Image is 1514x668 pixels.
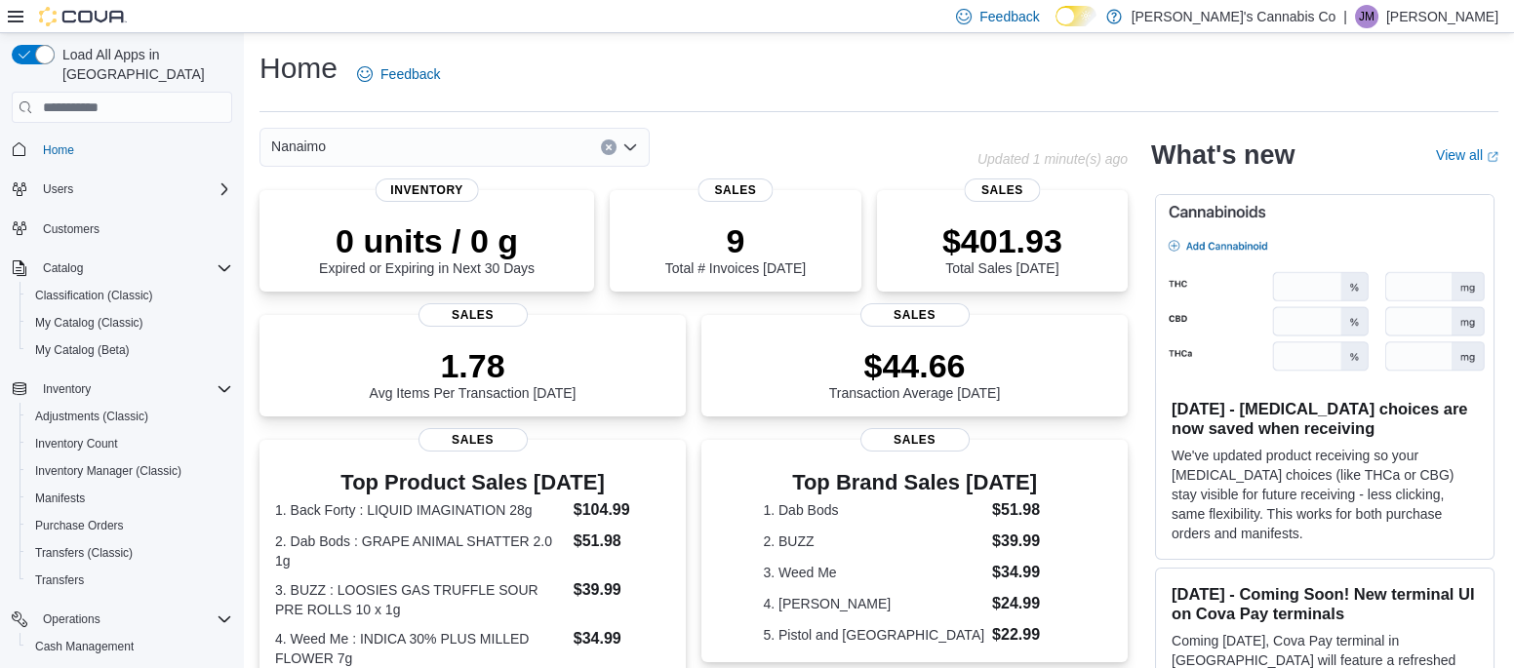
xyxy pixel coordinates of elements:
[35,217,107,241] a: Customers
[20,539,240,567] button: Transfers (Classic)
[35,608,108,631] button: Operations
[1355,5,1378,28] div: Jeff McCollum
[43,611,100,627] span: Operations
[35,342,130,358] span: My Catalog (Beta)
[665,221,806,260] p: 9
[27,311,151,334] a: My Catalog (Classic)
[27,432,126,455] a: Inventory Count
[977,151,1128,167] p: Updated 1 minute(s) ago
[43,260,83,276] span: Catalog
[27,284,161,307] a: Classification (Classic)
[574,578,670,602] dd: $39.99
[418,303,528,327] span: Sales
[375,178,479,202] span: Inventory
[1151,139,1295,171] h2: What's new
[27,541,232,565] span: Transfers (Classic)
[992,530,1066,553] dd: $39.99
[27,338,232,362] span: My Catalog (Beta)
[1056,6,1096,26] input: Dark Mode
[35,409,148,424] span: Adjustments (Classic)
[20,309,240,336] button: My Catalog (Classic)
[349,55,448,94] a: Feedback
[829,346,1001,401] div: Transaction Average [DATE]
[35,545,133,561] span: Transfers (Classic)
[275,580,566,619] dt: 3. BUZZ : LOOSIES GAS TRUFFLE SOUR PRE ROLLS 10 x 1g
[35,377,99,401] button: Inventory
[1172,446,1478,543] p: We've updated product receiving so your [MEDICAL_DATA] choices (like THCa or CBG) stay visible fo...
[860,428,970,452] span: Sales
[574,530,670,553] dd: $51.98
[1386,5,1498,28] p: [PERSON_NAME]
[319,221,535,276] div: Expired or Expiring in Next 30 Days
[35,177,232,201] span: Users
[35,518,124,533] span: Purchase Orders
[27,514,132,537] a: Purchase Orders
[992,623,1066,647] dd: $22.99
[27,487,93,510] a: Manifests
[992,592,1066,615] dd: $24.99
[35,216,232,241] span: Customers
[35,177,81,201] button: Users
[27,432,232,455] span: Inventory Count
[35,463,181,479] span: Inventory Manager (Classic)
[697,178,773,202] span: Sales
[20,430,240,457] button: Inventory Count
[20,403,240,430] button: Adjustments (Classic)
[27,541,140,565] a: Transfers (Classic)
[20,633,240,660] button: Cash Management
[27,459,189,483] a: Inventory Manager (Classic)
[27,338,138,362] a: My Catalog (Beta)
[4,215,240,243] button: Customers
[27,514,232,537] span: Purchase Orders
[35,137,232,161] span: Home
[275,629,566,668] dt: 4. Weed Me : INDICA 30% PLUS MILLED FLOWER 7g
[20,567,240,594] button: Transfers
[4,375,240,403] button: Inventory
[35,639,134,654] span: Cash Management
[27,569,92,592] a: Transfers
[43,381,91,397] span: Inventory
[35,491,85,506] span: Manifests
[992,561,1066,584] dd: $34.99
[380,64,440,84] span: Feedback
[4,176,240,203] button: Users
[1172,399,1478,438] h3: [DATE] - [MEDICAL_DATA] choices are now saved when receiving
[27,284,232,307] span: Classification (Classic)
[1487,151,1498,163] svg: External link
[27,405,232,428] span: Adjustments (Classic)
[35,315,143,331] span: My Catalog (Classic)
[763,531,984,551] dt: 2. BUZZ
[942,221,1062,260] p: $401.93
[35,288,153,303] span: Classification (Classic)
[20,282,240,309] button: Classification (Classic)
[27,459,232,483] span: Inventory Manager (Classic)
[992,498,1066,522] dd: $51.98
[370,346,577,385] p: 1.78
[601,139,617,155] button: Clear input
[1436,147,1498,163] a: View allExternal link
[39,7,127,26] img: Cova
[275,531,566,570] dt: 2. Dab Bods : GRAPE ANIMAL SHATTER 2.0 1g
[20,485,240,512] button: Manifests
[418,428,528,452] span: Sales
[20,512,240,539] button: Purchase Orders
[763,594,984,613] dt: 4. [PERSON_NAME]
[1056,26,1056,27] span: Dark Mode
[27,405,156,428] a: Adjustments (Classic)
[574,498,670,522] dd: $104.99
[27,635,141,658] a: Cash Management
[20,336,240,364] button: My Catalog (Beta)
[665,221,806,276] div: Total # Invoices [DATE]
[35,256,232,280] span: Catalog
[20,457,240,485] button: Inventory Manager (Classic)
[622,139,638,155] button: Open list of options
[35,436,118,452] span: Inventory Count
[763,471,1065,494] h3: Top Brand Sales [DATE]
[1359,5,1375,28] span: JM
[271,135,326,158] span: Nanaimo
[35,608,232,631] span: Operations
[35,256,91,280] button: Catalog
[43,181,73,197] span: Users
[43,142,74,158] span: Home
[4,255,240,282] button: Catalog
